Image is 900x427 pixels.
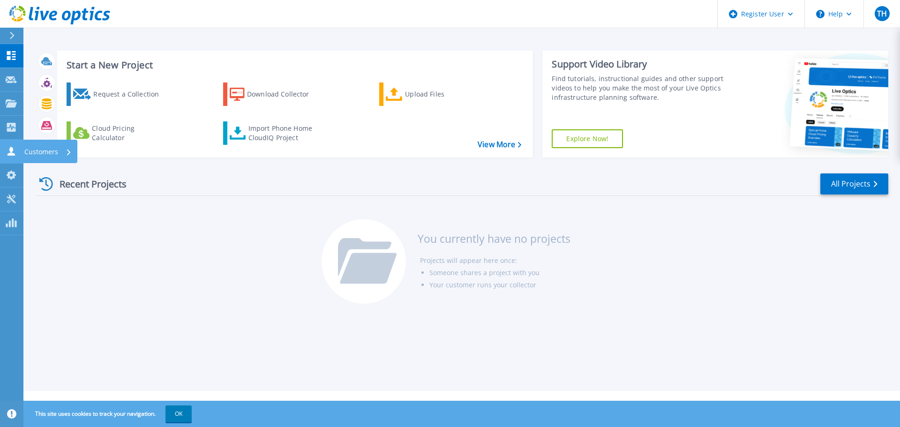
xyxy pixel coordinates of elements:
h3: Start a New Project [67,60,521,70]
div: Recent Projects [36,172,139,195]
button: OK [165,405,192,422]
a: View More [478,140,521,149]
div: Request a Collection [93,85,168,104]
div: Find tutorials, instructional guides and other support videos to help you make the most of your L... [552,74,728,102]
li: Your customer runs your collector [429,279,570,291]
a: Cloud Pricing Calculator [67,121,171,145]
li: Someone shares a project with you [429,267,570,279]
h3: You currently have no projects [418,233,570,244]
a: Download Collector [223,82,328,106]
a: Upload Files [379,82,484,106]
div: Cloud Pricing Calculator [92,124,167,142]
li: Projects will appear here once: [420,255,570,267]
div: Upload Files [405,85,480,104]
span: This site uses cookies to track your navigation. [26,405,192,422]
p: Customers [24,140,58,164]
a: Request a Collection [67,82,171,106]
div: Support Video Library [552,58,728,70]
span: TH [877,10,887,17]
div: Import Phone Home CloudIQ Project [248,124,322,142]
a: All Projects [820,173,888,195]
a: Explore Now! [552,129,623,148]
div: Download Collector [247,85,322,104]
